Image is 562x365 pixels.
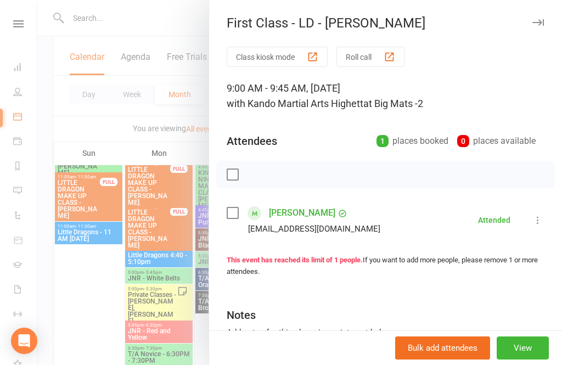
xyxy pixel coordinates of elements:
span: with Kando Martial Arts Highett [227,98,363,109]
div: 1 [376,135,389,147]
button: View [497,336,549,360]
div: Add notes for this class / appointment below [227,326,544,339]
a: [PERSON_NAME] [269,204,335,222]
div: 9:00 AM - 9:45 AM, [DATE] [227,81,544,111]
div: places available [457,133,536,149]
button: Class kiosk mode [227,47,328,67]
strong: This event has reached its limit of 1 people. [227,256,363,264]
div: Attended [478,216,510,224]
div: Attendees [227,133,277,149]
div: places booked [376,133,448,149]
div: 0 [457,135,469,147]
div: [EMAIL_ADDRESS][DOMAIN_NAME] [248,222,380,236]
button: Bulk add attendees [395,336,490,360]
span: at Big Mats -2 [363,98,423,109]
div: Notes [227,307,256,323]
div: If you want to add more people, please remove 1 or more attendees. [227,255,544,278]
div: Open Intercom Messenger [11,328,37,354]
div: First Class - LD - [PERSON_NAME] [209,15,562,31]
button: Roll call [336,47,404,67]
